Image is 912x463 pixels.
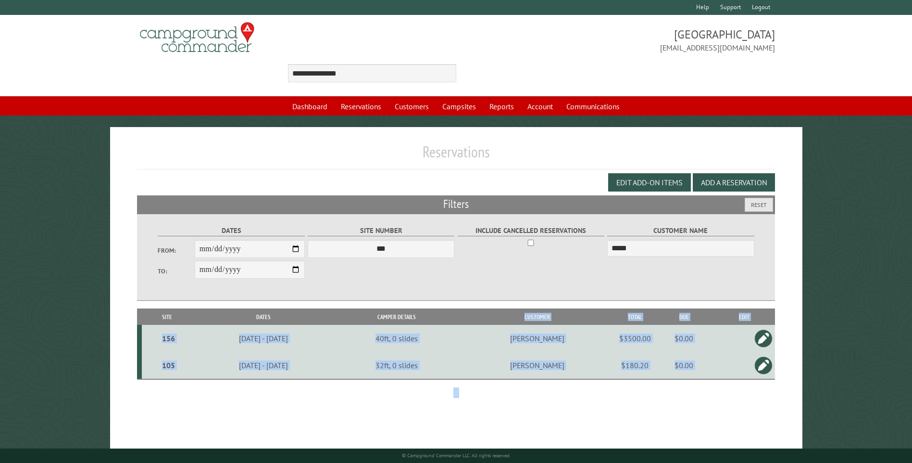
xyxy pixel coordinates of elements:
td: 32ft, 0 slides [335,352,459,379]
button: Reset [745,198,773,212]
td: $0.00 [654,352,714,379]
a: Customers [389,97,435,116]
th: Total [616,309,654,325]
label: To: [158,267,194,276]
h1: Reservations [137,142,775,169]
div: [DATE] - [DATE] [194,360,333,370]
label: Include Cancelled Reservations [458,225,604,236]
td: $180.20 [616,352,654,379]
th: Edit [714,309,775,325]
td: 40ft, 0 slides [335,325,459,352]
td: [PERSON_NAME] [459,325,615,352]
label: Customer Name [607,225,754,236]
img: Campground Commander [137,19,257,56]
th: Due [654,309,714,325]
small: © Campground Commander LLC. All rights reserved. [402,452,511,459]
label: Dates [158,225,304,236]
td: $3500.00 [616,325,654,352]
a: Dashboard [287,97,333,116]
a: Reports [484,97,520,116]
div: 105 [146,360,190,370]
button: Edit Add-on Items [608,173,691,192]
a: Communications [561,97,625,116]
th: Site [142,309,192,325]
span: [GEOGRAPHIC_DATA] [EMAIL_ADDRESS][DOMAIN_NAME] [456,26,775,53]
h2: Filters [137,195,775,214]
a: Account [522,97,559,116]
div: [DATE] - [DATE] [194,334,333,343]
a: Campsites [437,97,482,116]
div: 156 [146,334,190,343]
th: Dates [192,309,335,325]
th: Camper Details [335,309,459,325]
a: Reservations [335,97,387,116]
label: From: [158,246,194,255]
td: $0.00 [654,325,714,352]
button: Add a Reservation [693,173,775,192]
label: Site Number [308,225,454,236]
td: [PERSON_NAME] [459,352,615,379]
th: Customer [459,309,615,325]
